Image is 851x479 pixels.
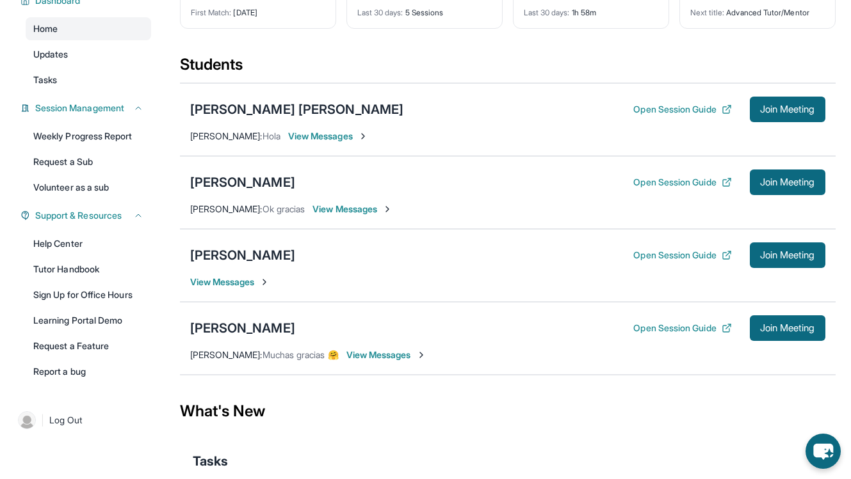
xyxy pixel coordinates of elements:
[346,349,426,361] span: View Messages
[259,277,270,287] img: Chevron-Right
[382,204,393,214] img: Chevron-Right
[33,48,69,61] span: Updates
[49,414,83,427] span: Log Out
[180,383,836,439] div: What's New
[750,97,825,122] button: Join Meeting
[33,22,58,35] span: Home
[193,452,228,470] span: Tasks
[358,131,368,141] img: Chevron-Right
[26,125,151,148] a: Weekly Progress Report
[26,150,151,173] a: Request a Sub
[633,103,731,116] button: Open Session Guide
[633,322,731,334] button: Open Session Guide
[26,360,151,383] a: Report a bug
[263,203,305,214] span: Ok gracias
[26,68,151,91] a: Tasks
[750,315,825,341] button: Join Meeting
[180,54,836,82] div: Students
[30,102,143,114] button: Session Management
[26,309,151,332] a: Learning Portal Demo
[35,209,122,222] span: Support & Resources
[190,173,295,191] div: [PERSON_NAME]
[190,276,270,288] span: View Messages
[190,319,295,337] div: [PERSON_NAME]
[18,411,36,429] img: user-img
[263,349,339,360] span: Muchas gracias 🤗
[760,324,815,332] span: Join Meeting
[190,130,263,141] span: [PERSON_NAME] :
[26,17,151,40] a: Home
[312,203,393,216] span: View Messages
[13,406,151,434] a: |Log Out
[26,258,151,281] a: Tutor Handbook
[524,8,570,17] span: Last 30 days :
[30,209,143,222] button: Support & Resources
[750,169,825,195] button: Join Meeting
[33,74,57,86] span: Tasks
[41,412,44,428] span: |
[26,232,151,255] a: Help Center
[190,100,404,118] div: [PERSON_NAME] [PERSON_NAME]
[806,434,841,469] button: chat-button
[760,178,815,186] span: Join Meeting
[760,106,815,113] span: Join Meeting
[288,130,368,143] span: View Messages
[633,249,731,262] button: Open Session Guide
[760,251,815,259] span: Join Meeting
[633,176,731,189] button: Open Session Guide
[26,43,151,66] a: Updates
[35,102,124,114] span: Session Management
[190,203,263,214] span: [PERSON_NAME] :
[416,350,426,360] img: Chevron-Right
[190,349,263,360] span: [PERSON_NAME] :
[26,283,151,306] a: Sign Up for Office Hours
[750,242,825,268] button: Join Meeting
[191,8,232,17] span: First Match :
[357,8,403,17] span: Last 30 days :
[690,8,725,17] span: Next title :
[26,334,151,357] a: Request a Feature
[26,176,151,199] a: Volunteer as a sub
[263,130,280,141] span: Hola
[190,246,295,264] div: [PERSON_NAME]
